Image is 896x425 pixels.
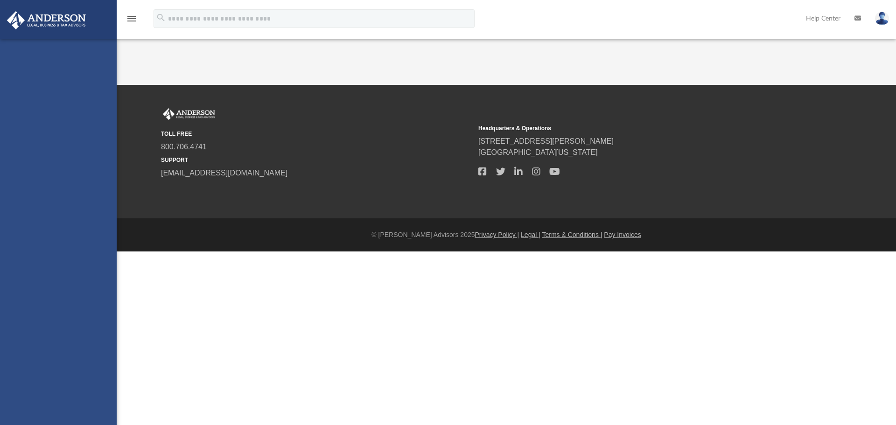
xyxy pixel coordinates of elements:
a: [EMAIL_ADDRESS][DOMAIN_NAME] [161,169,287,177]
small: Headquarters & Operations [478,124,789,132]
div: © [PERSON_NAME] Advisors 2025 [117,230,896,240]
img: User Pic [875,12,889,25]
small: SUPPORT [161,156,472,164]
a: menu [126,18,137,24]
a: Pay Invoices [604,231,641,238]
i: search [156,13,166,23]
a: Privacy Policy | [475,231,519,238]
img: Anderson Advisors Platinum Portal [161,108,217,120]
i: menu [126,13,137,24]
a: [GEOGRAPHIC_DATA][US_STATE] [478,148,598,156]
a: Terms & Conditions | [542,231,602,238]
small: TOLL FREE [161,130,472,138]
a: Legal | [521,231,540,238]
a: [STREET_ADDRESS][PERSON_NAME] [478,137,614,145]
a: 800.706.4741 [161,143,207,151]
img: Anderson Advisors Platinum Portal [4,11,89,29]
